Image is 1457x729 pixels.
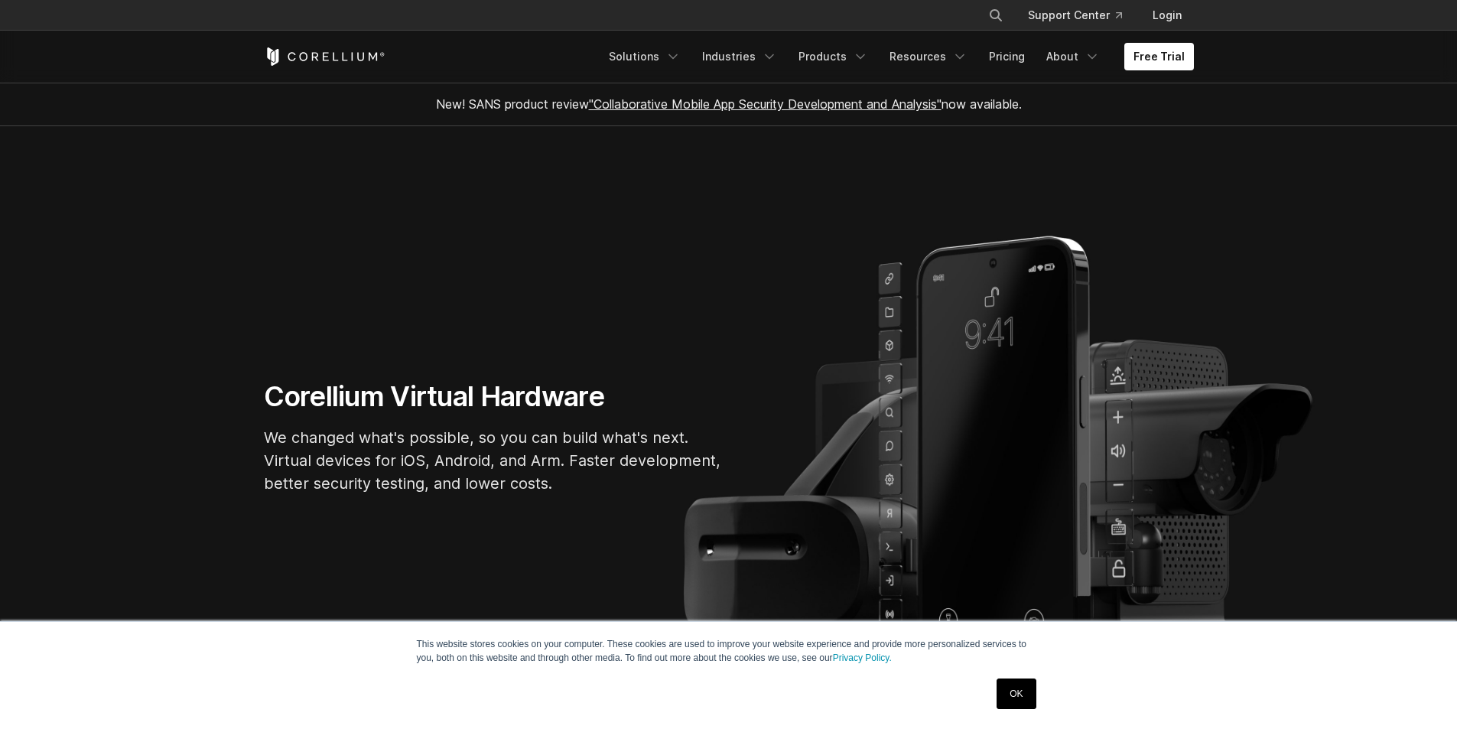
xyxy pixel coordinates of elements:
[589,96,942,112] a: "Collaborative Mobile App Security Development and Analysis"
[1124,43,1194,70] a: Free Trial
[417,637,1041,665] p: This website stores cookies on your computer. These cookies are used to improve your website expe...
[982,2,1010,29] button: Search
[264,47,385,66] a: Corellium Home
[970,2,1194,29] div: Navigation Menu
[1140,2,1194,29] a: Login
[833,653,892,663] a: Privacy Policy.
[1037,43,1109,70] a: About
[600,43,690,70] a: Solutions
[789,43,877,70] a: Products
[980,43,1034,70] a: Pricing
[600,43,1194,70] div: Navigation Menu
[880,43,977,70] a: Resources
[264,426,723,495] p: We changed what's possible, so you can build what's next. Virtual devices for iOS, Android, and A...
[436,96,1022,112] span: New! SANS product review now available.
[997,679,1036,709] a: OK
[1016,2,1134,29] a: Support Center
[693,43,786,70] a: Industries
[264,379,723,414] h1: Corellium Virtual Hardware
